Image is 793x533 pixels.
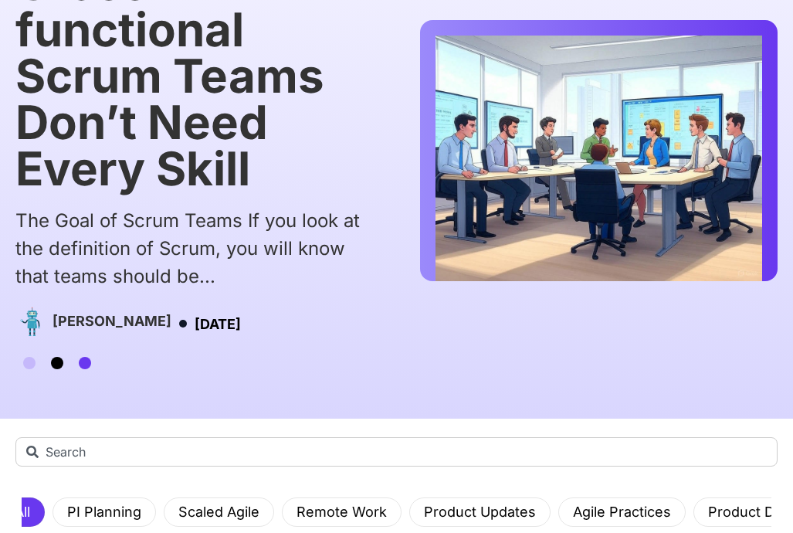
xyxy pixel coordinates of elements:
[195,316,241,332] time: [DATE]
[15,437,778,467] input: Search
[564,498,680,526] a: Agile Practices
[22,497,771,527] nav: Menu
[23,357,36,369] span: Go to slide 1
[15,207,371,290] div: The Goal of Scrum Teams If you look at the definition of Scrum, you will know that teams should b...
[287,498,396,526] a: Remote Work
[53,313,171,330] h4: [PERSON_NAME]
[15,306,46,337] img: Picture of Emerson Cole
[79,357,91,369] span: Go to slide 3
[716,459,793,533] iframe: Chat Widget
[51,357,63,369] span: Go to slide 2
[415,498,545,526] a: Product Updates
[435,36,762,280] img: Agile Shared Services Team
[169,498,269,526] a: Scaled Agile
[58,498,151,526] a: PI Planning
[5,498,39,526] a: All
